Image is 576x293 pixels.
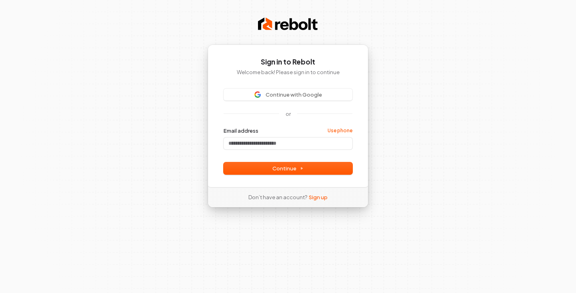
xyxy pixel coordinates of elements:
span: Continue with Google [266,91,322,98]
a: Sign up [309,194,328,201]
a: Use phone [328,127,352,134]
span: Don’t have an account? [248,194,307,201]
p: or [286,110,291,117]
label: Email address [224,127,258,134]
img: Sign in with Google [254,91,261,98]
span: Continue [272,165,304,172]
button: Sign in with GoogleContinue with Google [224,89,352,101]
p: Welcome back! Please sign in to continue [224,69,352,76]
button: Continue [224,162,352,174]
img: Rebolt Logo [258,16,318,32]
h1: Sign in to Rebolt [224,57,352,67]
